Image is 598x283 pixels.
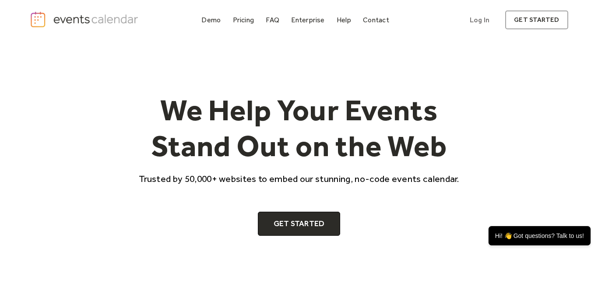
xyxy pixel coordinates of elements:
[198,14,224,26] a: Demo
[288,14,328,26] a: Enterprise
[131,92,467,164] h1: We Help Your Events Stand Out on the Web
[461,10,498,29] a: Log In
[233,17,254,22] div: Pricing
[333,14,355,26] a: Help
[337,17,351,22] div: Help
[229,14,258,26] a: Pricing
[262,14,283,26] a: FAQ
[131,172,467,185] p: Trusted by 50,000+ websites to embed our stunning, no-code events calendar.
[359,14,393,26] a: Contact
[505,10,568,29] a: get started
[258,212,341,236] a: Get Started
[291,17,324,22] div: Enterprise
[363,17,389,22] div: Contact
[30,11,141,28] a: home
[201,17,221,22] div: Demo
[266,17,279,22] div: FAQ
